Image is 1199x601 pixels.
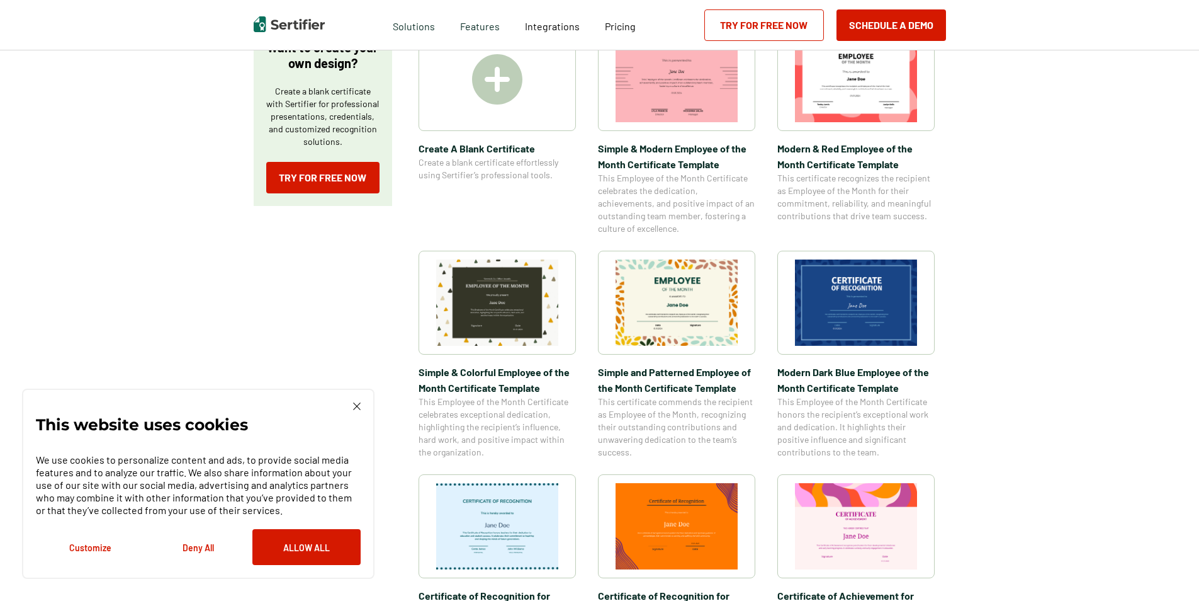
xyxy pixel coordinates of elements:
img: Simple & Colorful Employee of the Month Certificate Template [436,260,558,346]
span: Create a blank certificate effortlessly using Sertifier’s professional tools. [419,156,576,181]
img: Certificate of Recognition for Teachers Template [436,483,558,570]
span: Solutions [393,17,435,33]
p: Want to create your own design? [266,40,380,71]
img: Certificate of Achievement for Preschool Template [795,483,917,570]
p: This website uses cookies [36,418,248,431]
span: Create A Blank Certificate [419,140,576,156]
a: Pricing [605,17,636,33]
span: Modern & Red Employee of the Month Certificate Template [777,140,935,172]
a: Try for Free Now [266,162,380,193]
a: Integrations [525,17,580,33]
span: Modern Dark Blue Employee of the Month Certificate Template [777,364,935,396]
a: Try for Free Now [704,9,824,41]
button: Schedule a Demo [836,9,946,41]
span: Pricing [605,20,636,32]
img: Certificate of Recognition for Pastor [616,483,738,570]
p: We use cookies to personalize content and ads, to provide social media features and to analyze ou... [36,454,361,517]
img: Cookie Popup Close [353,403,361,410]
a: Simple and Patterned Employee of the Month Certificate TemplateSimple and Patterned Employee of t... [598,251,755,459]
span: This Employee of the Month Certificate celebrates the dedication, achievements, and positive impa... [598,172,755,235]
span: Simple & Colorful Employee of the Month Certificate Template [419,364,576,396]
span: This Employee of the Month Certificate celebrates exceptional dedication, highlighting the recipi... [419,396,576,459]
button: Customize [36,529,144,565]
button: Allow All [252,529,361,565]
a: Modern & Red Employee of the Month Certificate TemplateModern & Red Employee of the Month Certifi... [777,27,935,235]
span: Integrations [525,20,580,32]
span: Simple & Modern Employee of the Month Certificate Template [598,140,755,172]
span: Simple and Patterned Employee of the Month Certificate Template [598,364,755,396]
img: Modern Dark Blue Employee of the Month Certificate Template [795,260,917,346]
img: Create A Blank Certificate [472,54,522,105]
img: Simple & Modern Employee of the Month Certificate Template [616,36,738,122]
a: Simple & Modern Employee of the Month Certificate TemplateSimple & Modern Employee of the Month C... [598,27,755,235]
a: Simple & Colorful Employee of the Month Certificate TemplateSimple & Colorful Employee of the Mon... [419,251,576,459]
span: Features [460,17,500,33]
span: This Employee of the Month Certificate honors the recipient’s exceptional work and dedication. It... [777,396,935,459]
p: Create a blank certificate with Sertifier for professional presentations, credentials, and custom... [266,85,380,148]
a: Modern Dark Blue Employee of the Month Certificate TemplateModern Dark Blue Employee of the Month... [777,251,935,459]
span: This certificate commends the recipient as Employee of the Month, recognizing their outstanding c... [598,396,755,459]
span: This certificate recognizes the recipient as Employee of the Month for their commitment, reliabil... [777,172,935,222]
img: Simple and Patterned Employee of the Month Certificate Template [616,260,738,346]
iframe: Chat Widget [1136,541,1199,601]
button: Deny All [144,529,252,565]
img: Sertifier | Digital Credentialing Platform [254,16,325,32]
img: Modern & Red Employee of the Month Certificate Template [795,36,917,122]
